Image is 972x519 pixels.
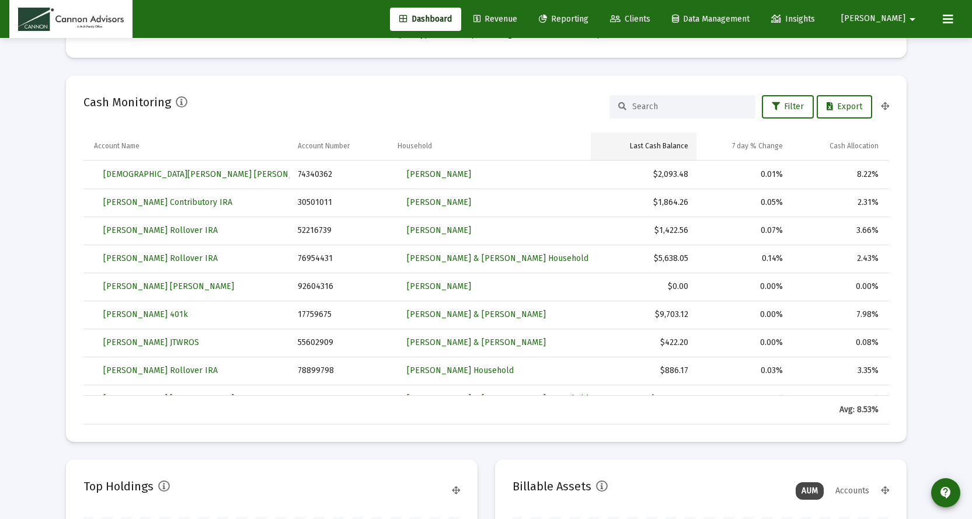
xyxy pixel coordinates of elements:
[791,273,889,301] td: 0.00%
[94,219,227,242] a: [PERSON_NAME] Rollover IRA
[827,7,933,30] button: [PERSON_NAME]
[791,133,889,161] td: Column Cash Allocation
[390,8,461,31] a: Dashboard
[705,309,783,321] div: 0.00%
[791,217,889,245] td: 3.66%
[696,133,792,161] td: Column 7 day % Change
[389,133,591,161] td: Column Household
[398,387,598,410] a: [PERSON_NAME] & [PERSON_NAME] Household
[591,217,696,245] td: $1,422.56
[399,14,452,24] span: Dashboard
[94,359,227,382] a: [PERSON_NAME] Rollover IRA
[796,482,824,500] div: AUM
[103,365,218,375] span: [PERSON_NAME] Rollover IRA
[591,385,696,413] td: $11,061.77
[705,393,783,405] div: 0.12%
[672,14,750,24] span: Data Management
[705,253,783,264] div: 0.14%
[407,197,471,207] span: [PERSON_NAME]
[94,191,242,214] a: [PERSON_NAME] Contributory IRA
[705,225,783,236] div: 0.07%
[771,14,815,24] span: Insights
[94,163,328,186] a: [DEMOGRAPHIC_DATA][PERSON_NAME] [PERSON_NAME]
[591,357,696,385] td: $886.17
[591,189,696,217] td: $1,864.26
[398,247,598,270] a: [PERSON_NAME] & [PERSON_NAME] Household
[103,309,188,319] span: [PERSON_NAME] 401k
[705,197,783,208] div: 0.05%
[762,95,814,119] button: Filter
[290,385,389,413] td: 42529140
[103,393,234,403] span: [PERSON_NAME] [PERSON_NAME]
[772,102,804,112] span: Filter
[591,161,696,189] td: $2,093.48
[591,301,696,329] td: $9,703.12
[407,337,546,347] span: [PERSON_NAME] & [PERSON_NAME]
[513,477,591,496] h2: Billable Assets
[791,357,889,385] td: 3.35%
[663,8,759,31] a: Data Management
[732,141,783,151] div: 7 day % Change
[398,275,480,298] a: [PERSON_NAME]
[398,141,432,151] div: Household
[830,482,875,500] div: Accounts
[83,477,154,496] h2: Top Holdings
[94,141,140,151] div: Account Name
[591,329,696,357] td: $422.20
[398,163,480,186] a: [PERSON_NAME]
[83,93,171,112] h2: Cash Monitoring
[529,8,598,31] a: Reporting
[94,275,243,298] a: [PERSON_NAME] [PERSON_NAME]
[290,357,389,385] td: 78899798
[610,14,650,24] span: Clients
[705,337,783,349] div: 0.00%
[591,133,696,161] td: Column Last Cash Balance
[705,169,783,180] div: 0.01%
[94,331,208,354] a: [PERSON_NAME] JTWROS
[841,14,905,24] span: [PERSON_NAME]
[103,281,234,291] span: [PERSON_NAME] [PERSON_NAME]
[791,189,889,217] td: 2.31%
[791,329,889,357] td: 0.08%
[83,133,889,424] div: Data grid
[398,219,480,242] a: [PERSON_NAME]
[407,225,471,235] span: [PERSON_NAME]
[905,8,919,31] mat-icon: arrow_drop_down
[799,404,878,416] div: Avg: 8.53%
[290,189,389,217] td: 30501011
[407,281,471,291] span: [PERSON_NAME]
[539,14,588,24] span: Reporting
[407,393,588,403] span: [PERSON_NAME] & [PERSON_NAME] Household
[103,225,218,235] span: [PERSON_NAME] Rollover IRA
[591,245,696,273] td: $5,638.05
[398,303,555,326] a: [PERSON_NAME] & [PERSON_NAME]
[18,8,124,31] img: Dashboard
[83,133,290,161] td: Column Account Name
[791,301,889,329] td: 7.98%
[94,247,227,270] a: [PERSON_NAME] Rollover IRA
[103,337,199,347] span: [PERSON_NAME] JTWROS
[290,329,389,357] td: 55602909
[290,273,389,301] td: 92604316
[939,486,953,500] mat-icon: contact_support
[791,385,889,413] td: 2.47%
[398,359,523,382] a: [PERSON_NAME] Household
[94,387,243,410] a: [PERSON_NAME] [PERSON_NAME]
[791,161,889,189] td: 8.22%
[290,161,389,189] td: 74340362
[290,245,389,273] td: 76954431
[601,8,660,31] a: Clients
[298,141,350,151] div: Account Number
[103,197,232,207] span: [PERSON_NAME] Contributory IRA
[407,169,471,179] span: [PERSON_NAME]
[398,191,480,214] a: [PERSON_NAME]
[398,331,555,354] a: [PERSON_NAME] & [PERSON_NAME]
[290,217,389,245] td: 52216739
[407,309,546,319] span: [PERSON_NAME] & [PERSON_NAME]
[407,253,588,263] span: [PERSON_NAME] & [PERSON_NAME] Household
[290,301,389,329] td: 17759675
[407,365,514,375] span: [PERSON_NAME] Household
[290,133,389,161] td: Column Account Number
[817,95,872,119] button: Export
[705,365,783,377] div: 0.03%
